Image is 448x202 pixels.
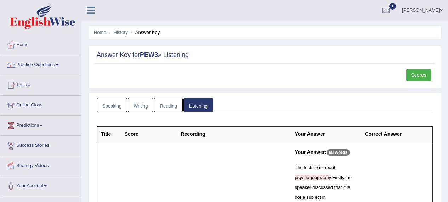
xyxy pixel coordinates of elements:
[389,3,396,10] span: 1
[154,98,182,112] a: Reading
[114,30,128,35] a: History
[0,136,81,154] a: Success Stories
[94,30,106,35] a: Home
[295,175,331,180] span: Possible spelling mistake found.
[128,98,153,112] a: Writing
[0,156,81,174] a: Strategy Videos
[129,29,160,36] li: Answer Key
[327,149,350,156] p: 68 words
[177,127,291,142] th: Recording
[291,127,361,142] th: Your Answer
[345,175,352,180] span: the
[347,185,350,190] span: is
[319,165,322,170] span: is
[0,55,81,73] a: Practice Questions
[0,176,81,194] a: Your Account
[0,35,81,53] a: Home
[334,185,342,190] span: that
[295,195,301,200] span: not
[0,75,81,93] a: Tests
[97,52,433,59] h2: Answer Key for » Listening
[332,175,344,180] span: Firstly
[0,96,81,113] a: Online Class
[295,149,326,155] b: Your Answer:
[0,116,81,133] a: Predictions
[295,185,311,190] span: speaker
[97,127,121,142] th: Title
[121,127,177,142] th: Score
[322,195,326,200] span: in
[406,69,431,81] a: Scores
[343,185,346,190] span: it
[302,195,305,200] span: a
[304,165,318,170] span: lecture
[140,51,158,58] strong: PEW3
[361,127,432,142] th: Correct Answer
[295,165,302,170] span: The
[97,98,127,112] a: Speaking
[312,185,333,190] span: discussed
[324,165,335,170] span: about
[183,98,213,112] a: Listening
[306,195,321,200] span: subject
